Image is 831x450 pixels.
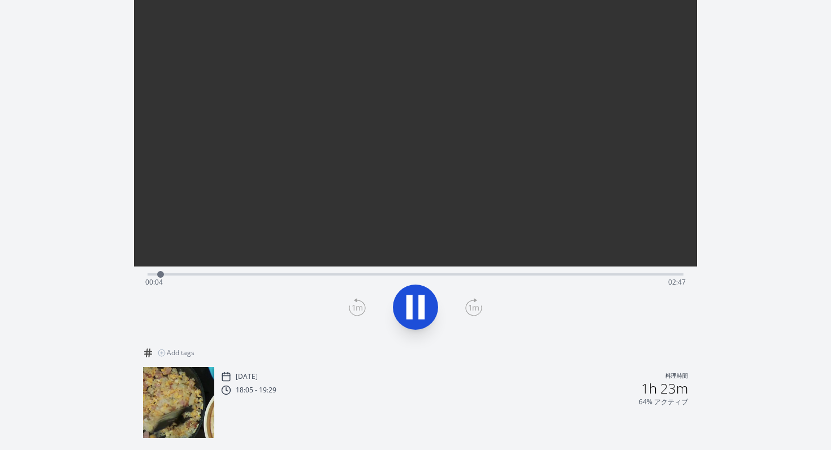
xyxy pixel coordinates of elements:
h2: 1h 23m [641,382,688,395]
p: 料理時間 [665,372,688,382]
span: Add tags [167,348,194,357]
img: 250910090623_thumb.jpeg [143,367,214,438]
span: 02:47 [668,277,686,287]
span: 00:04 [145,277,163,287]
p: 64% アクティブ [639,397,688,407]
p: 18:05 - 19:29 [236,386,276,395]
button: Add tags [153,344,199,362]
p: [DATE] [236,372,258,381]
